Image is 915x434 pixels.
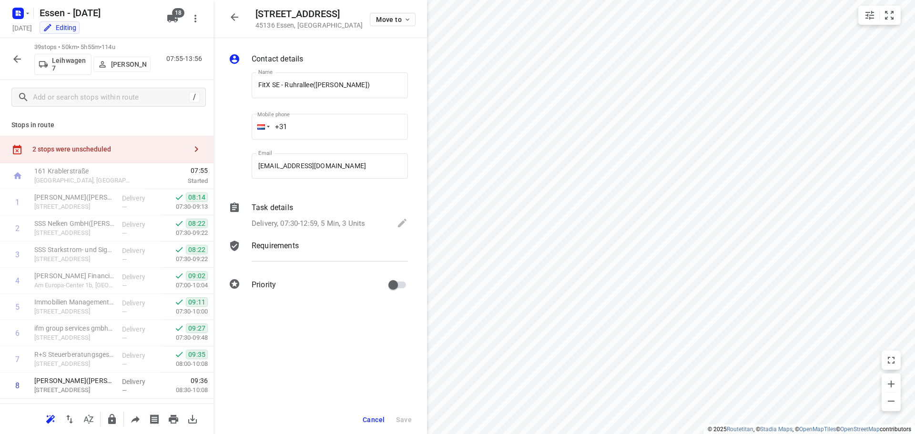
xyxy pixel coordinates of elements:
p: 07:30-09:22 [161,254,208,264]
p: Priority [252,279,276,291]
p: Huyssenallee 99/103, Essen [34,385,114,395]
svg: Edit [396,217,408,229]
span: — [122,230,127,237]
span: — [122,334,127,342]
p: 07:30-09:22 [161,228,208,238]
button: Close [225,8,244,27]
svg: Done [174,219,184,228]
p: Delivery [122,403,157,413]
span: 08:14 [186,192,208,202]
button: Fit zoom [880,6,899,25]
span: — [122,361,127,368]
svg: Done [174,350,184,359]
p: [STREET_ADDRESS] [34,254,114,264]
p: 07:55-13:56 [166,54,206,64]
p: 07:30-09:48 [161,333,208,343]
div: 4 [15,276,20,285]
div: You are currently in edit mode. [43,23,76,32]
button: Map settings [860,6,879,25]
svg: Done [174,192,184,202]
p: Requirements [252,240,299,252]
p: 161 Krablerstraße [34,166,133,176]
div: 5 [15,303,20,312]
p: [STREET_ADDRESS] [34,307,114,316]
span: Print shipping labels [145,414,164,423]
p: Nikolai Odebralski(Katja Klein) [34,376,114,385]
p: Delivery [122,220,157,229]
svg: Done [174,271,184,281]
span: Print route [164,414,183,423]
p: 07:30-09:13 [161,202,208,212]
p: [GEOGRAPHIC_DATA], [GEOGRAPHIC_DATA] [34,176,133,185]
span: — [122,282,127,289]
span: 09:35 [186,350,208,359]
div: 1 [15,198,20,207]
p: Stops in route [11,120,202,130]
p: Delivery [122,193,157,203]
p: Huyssenallee 99-103, Essen [34,359,114,369]
svg: Done [174,245,184,254]
div: Contact details [229,53,408,67]
button: [PERSON_NAME] [93,57,151,72]
p: ifm group services gmbh(Tobias Schössler) [34,323,114,333]
input: 1 (702) 123-4567 [252,114,408,140]
div: 2 stops were unscheduled [32,145,187,153]
p: Delivery, 07:30-12:59, 5 Min, 3 Units [252,218,365,229]
button: Lock route [102,410,122,429]
div: 6 [15,329,20,338]
span: 09:11 [186,297,208,307]
a: OpenStreetMap [840,426,880,433]
svg: Done [174,323,184,333]
span: — [122,308,127,315]
p: Task details [252,202,293,213]
p: 08:30-10:08 [161,385,208,395]
a: Stadia Maps [760,426,793,433]
label: Mobile phone [257,112,290,117]
div: Requirements [229,240,408,269]
button: Move to [370,13,416,26]
p: 39 stops • 50km • 5h55m [34,43,151,52]
p: Immobilien Management Essen GmbH Standort Philharmonie(Tim Lissy) [34,402,114,412]
span: — [122,203,127,211]
p: 07:00-10:04 [161,281,208,290]
p: Started [145,176,208,186]
div: 2 [15,224,20,233]
span: — [122,387,127,394]
span: Reverse route [60,414,79,423]
div: Task detailsDelivery, 07:30-12:59, 5 Min, 3 Units [229,202,408,231]
p: Delivery [122,351,157,360]
div: 3 [15,250,20,259]
span: 09:36 [191,376,208,385]
div: 7 [15,355,20,364]
p: 45136 Essen , [GEOGRAPHIC_DATA] [255,21,363,29]
p: SSS Starkstrom- und Signal- Baugesellschaft mbH(Julia Fromme) [34,245,114,254]
p: Am Europa-Center 1b, Essen [34,281,114,290]
li: © 2025 , © , © © contributors [708,426,911,433]
div: 8 [15,381,20,390]
svg: Done [174,297,184,307]
h5: [STREET_ADDRESS] [255,9,363,20]
p: Immobilien Management Essen GmbH Standort Folkwang Museum(Tim Lissy) [34,297,114,307]
span: Reoptimize route [41,414,60,423]
h5: Project date [9,22,36,33]
span: Sort by time window [79,414,98,423]
span: Cancel [363,416,385,424]
p: 08:00-10:08 [161,359,208,369]
span: Share route [126,414,145,423]
div: Netherlands: + 31 [252,114,270,140]
span: 114u [102,43,115,50]
button: More [186,9,205,28]
span: • [100,43,102,50]
p: [PERSON_NAME] [111,61,146,68]
span: 18 [172,8,184,18]
span: 08:22 [186,245,208,254]
span: Download route [183,414,202,423]
a: Routetitan [727,426,753,433]
span: — [122,256,127,263]
p: Delivery [122,272,157,282]
p: [STREET_ADDRESS] [34,228,114,238]
p: Leihwagen 7 [52,57,87,72]
p: Delivery [122,324,157,334]
span: 07:55 [145,166,208,175]
span: 08:22 [186,219,208,228]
